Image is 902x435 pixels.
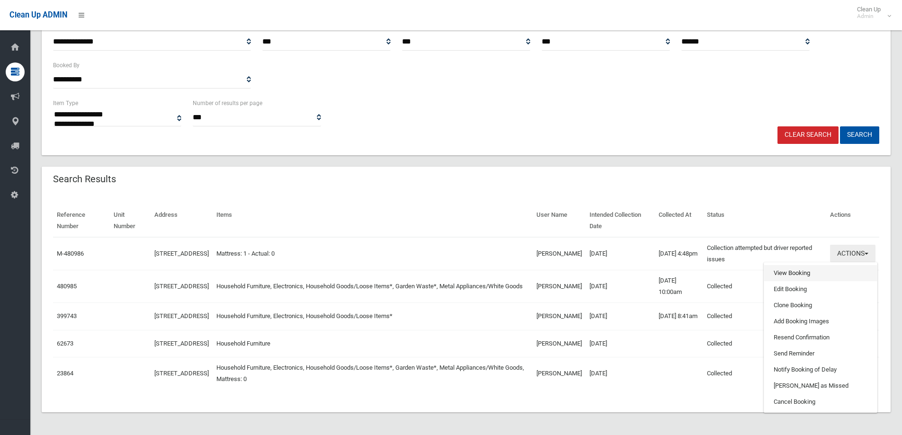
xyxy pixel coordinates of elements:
[655,237,703,270] td: [DATE] 4:48pm
[826,204,879,237] th: Actions
[586,204,655,237] th: Intended Collection Date
[586,237,655,270] td: [DATE]
[586,270,655,302] td: [DATE]
[57,250,84,257] a: M-480986
[857,13,881,20] small: Admin
[53,98,78,108] label: Item Type
[586,330,655,357] td: [DATE]
[154,312,209,320] a: [STREET_ADDRESS]
[151,204,213,237] th: Address
[533,270,586,302] td: [PERSON_NAME]
[57,312,77,320] a: 399743
[53,204,110,237] th: Reference Number
[655,204,703,237] th: Collected At
[213,330,533,357] td: Household Furniture
[57,340,73,347] a: 62673
[703,270,826,302] td: Collected
[193,98,262,108] label: Number of results per page
[655,270,703,302] td: [DATE] 10:00am
[764,281,877,297] a: Edit Booking
[53,60,80,71] label: Booked By
[764,394,877,410] a: Cancel Booking
[213,270,533,302] td: Household Furniture, Electronics, Household Goods/Loose Items*, Garden Waste*, Metal Appliances/W...
[764,297,877,313] a: Clone Booking
[764,362,877,378] a: Notify Booking of Delay
[9,10,67,19] span: Clean Up ADMIN
[764,346,877,362] a: Send Reminder
[655,302,703,330] td: [DATE] 8:41am
[154,250,209,257] a: [STREET_ADDRESS]
[703,330,826,357] td: Collected
[213,357,533,390] td: Household Furniture, Electronics, Household Goods/Loose Items*, Garden Waste*, Metal Appliances/W...
[110,204,151,237] th: Unit Number
[586,302,655,330] td: [DATE]
[154,340,209,347] a: [STREET_ADDRESS]
[213,204,533,237] th: Items
[533,237,586,270] td: [PERSON_NAME]
[777,126,839,144] a: Clear Search
[852,6,890,20] span: Clean Up
[764,378,877,394] a: [PERSON_NAME] as Missed
[42,170,127,188] header: Search Results
[213,237,533,270] td: Mattress: 1 - Actual: 0
[703,357,826,390] td: Collected
[533,204,586,237] th: User Name
[703,302,826,330] td: Collected
[154,283,209,290] a: [STREET_ADDRESS]
[703,237,826,270] td: Collection attempted but driver reported issues
[533,302,586,330] td: [PERSON_NAME]
[154,370,209,377] a: [STREET_ADDRESS]
[533,330,586,357] td: [PERSON_NAME]
[57,283,77,290] a: 480985
[213,302,533,330] td: Household Furniture, Electronics, Household Goods/Loose Items*
[533,357,586,390] td: [PERSON_NAME]
[830,245,875,262] button: Actions
[764,313,877,329] a: Add Booking Images
[57,370,73,377] a: 23864
[586,357,655,390] td: [DATE]
[764,265,877,281] a: View Booking
[703,204,826,237] th: Status
[840,126,879,144] button: Search
[764,329,877,346] a: Resend Confirmation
